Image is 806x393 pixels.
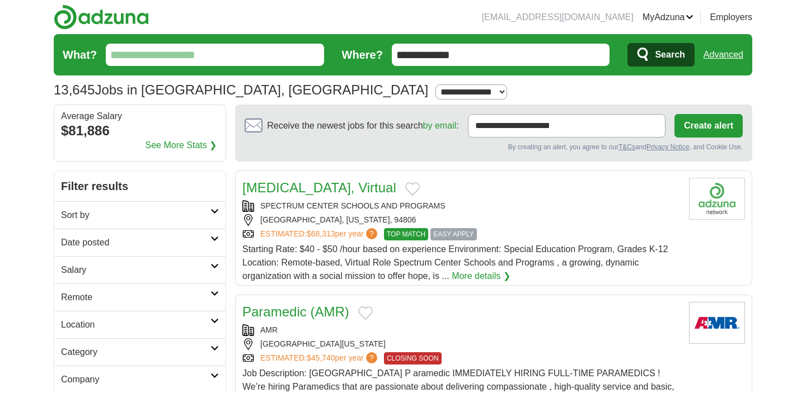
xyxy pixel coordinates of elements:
button: Search [627,43,694,67]
h2: Category [61,345,210,359]
a: See More Stats ❯ [146,139,217,152]
a: Category [54,338,226,366]
a: Date posted [54,229,226,256]
a: ESTIMATED:$45,740per year? [260,352,379,364]
a: Salary [54,256,226,283]
li: [EMAIL_ADDRESS][DOMAIN_NAME] [482,11,634,24]
a: Advanced [704,44,743,66]
a: Company [54,366,226,393]
a: by email [423,121,457,130]
a: T&Cs [618,143,635,151]
span: $68,313 [307,229,335,238]
span: ? [366,352,377,363]
a: MyAdzuna [643,11,694,24]
a: AMR [260,325,278,334]
label: Where? [342,46,383,63]
button: Create alert [674,114,743,138]
a: Sort by [54,201,226,229]
h2: Sort by [61,209,210,222]
a: Employers [710,11,752,24]
span: ? [366,228,377,239]
span: 13,645 [54,80,95,100]
div: $81,886 [61,121,219,141]
span: CLOSING SOON [384,352,442,364]
button: Add to favorite jobs [358,306,373,320]
div: [GEOGRAPHIC_DATA][US_STATE] [242,338,680,350]
h2: Remote [61,291,210,304]
h2: Company [61,373,210,386]
h2: Salary [61,263,210,277]
button: Add to favorite jobs [405,182,420,196]
span: Receive the newest jobs for this search : [267,119,458,132]
h2: Location [61,318,210,332]
a: Privacy Notice [646,143,690,151]
span: EASY APPLY [430,228,476,240]
div: [GEOGRAPHIC_DATA], [US_STATE], 94806 [242,214,680,226]
h2: Date posted [61,236,210,249]
img: Company logo [689,178,745,220]
a: Location [54,311,226,338]
a: Paramedic (AMR) [242,304,349,319]
div: SPECTRUM CENTER SCHOOLS AND PROGRAMS [242,200,680,212]
div: Average Salary [61,112,219,121]
h2: Filter results [54,171,226,201]
a: [MEDICAL_DATA], Virtual [242,180,396,195]
h1: Jobs in [GEOGRAPHIC_DATA], [GEOGRAPHIC_DATA] [54,82,428,97]
a: More details ❯ [452,269,510,283]
a: ESTIMATED:$68,313per year? [260,228,379,240]
div: By creating an alert, you agree to our and , and Cookie Use. [245,142,743,152]
img: Adzuna logo [54,4,149,30]
label: What? [63,46,97,63]
span: TOP MATCH [384,228,428,240]
span: Search [655,44,685,66]
span: Starting Rate: $40 - $50 /hour based on experience Environment: Special Education Program, Grades... [242,244,668,281]
span: $45,740 [307,353,335,362]
img: AMR logo [689,302,745,344]
a: Remote [54,283,226,311]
